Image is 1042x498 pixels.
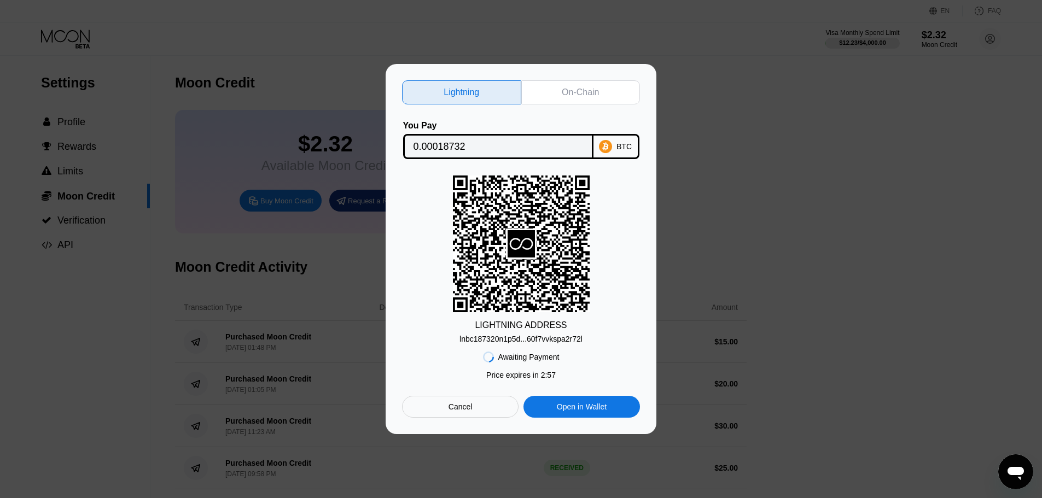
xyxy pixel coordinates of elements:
[523,396,640,418] div: Open in Wallet
[402,121,640,159] div: You PayBTC
[444,87,479,98] div: Lightning
[402,396,519,418] div: Cancel
[616,142,632,151] div: BTC
[449,402,473,412] div: Cancel
[475,320,567,330] div: LIGHTNING ADDRESS
[459,335,583,343] div: lnbc187320n1p5d...60f7vvkspa2r72l
[498,353,560,361] div: Awaiting Payment
[998,454,1033,489] iframe: Button to launch messaging window
[403,121,593,131] div: You Pay
[486,371,556,379] div: Price expires in
[557,402,607,412] div: Open in Wallet
[562,87,599,98] div: On-Chain
[402,80,521,104] div: Lightning
[541,371,556,379] span: 2 : 57
[459,330,583,343] div: lnbc187320n1p5d...60f7vvkspa2r72l
[521,80,641,104] div: On-Chain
